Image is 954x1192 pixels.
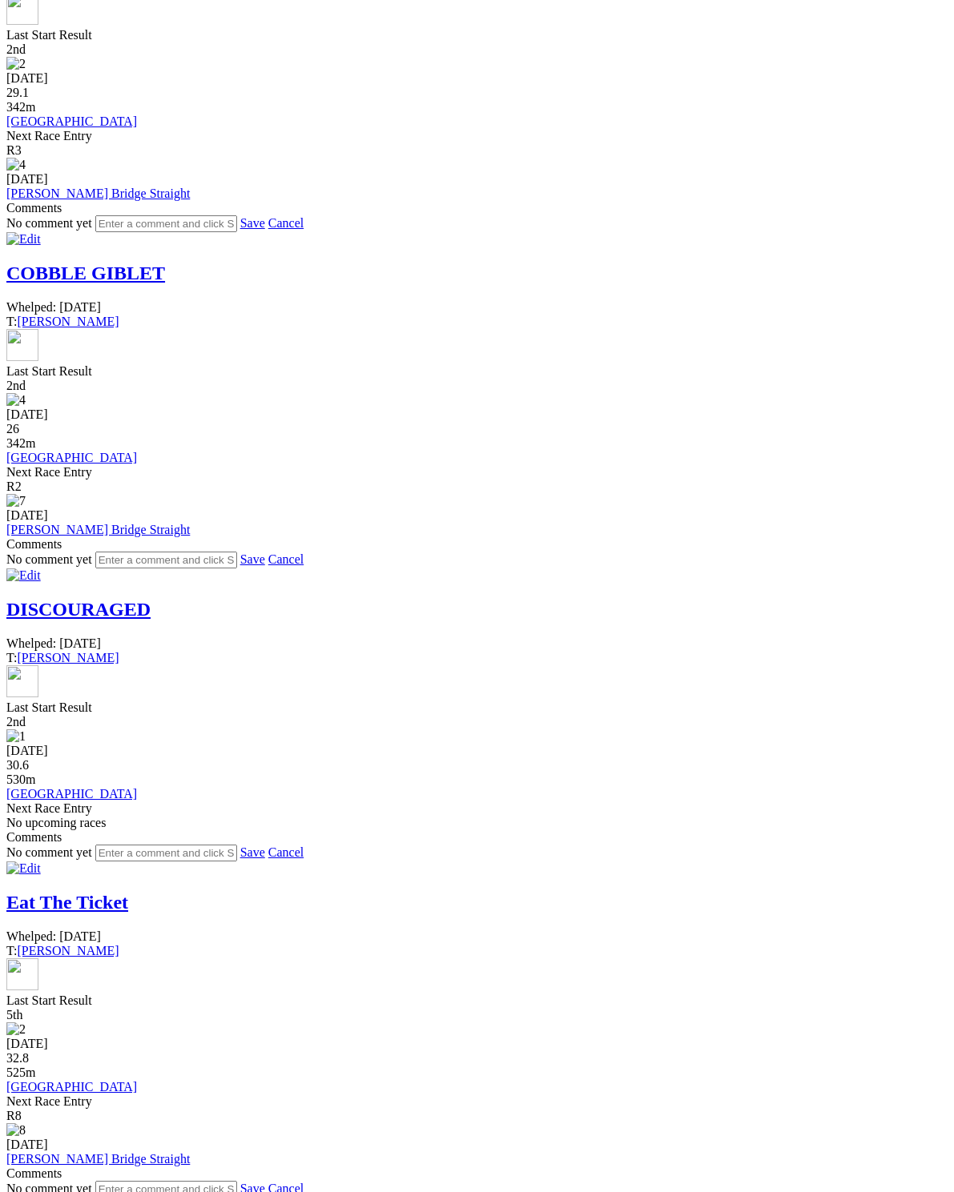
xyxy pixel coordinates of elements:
div: Comments [6,830,948,845]
img: 4 [6,158,26,172]
div: [DATE] [6,407,948,422]
img: Edit [6,568,41,583]
span: T: [6,651,132,664]
div: [DATE] [6,71,948,86]
div: 26 [6,422,948,436]
div: Next Race Entry [6,1094,948,1109]
div: [DATE] [6,1037,948,1051]
div: R2 [6,480,948,494]
div: 29.1 [6,86,948,100]
span: Whelped: [DATE] [6,300,101,314]
div: Last Start Result [6,28,948,42]
span: Whelped: [DATE] [6,929,101,943]
a: Save [240,216,265,230]
img: 2 [6,57,26,71]
input: Enter a comment and click Save [95,215,237,232]
div: R3 [6,143,948,158]
a: [PERSON_NAME] [17,315,119,328]
div: Next Race Entry [6,465,948,480]
a: COBBLE GIBLET [6,263,165,283]
div: 530m [6,773,948,787]
a: [GEOGRAPHIC_DATA] [6,451,137,464]
a: Save [240,845,265,859]
span: No upcoming races [6,816,106,829]
div: Last Start Result [6,700,948,715]
a: Remove from my Blackbook [6,979,38,993]
a: [PERSON_NAME] Bridge Straight [6,1152,190,1166]
a: [GEOGRAPHIC_DATA] [6,1080,137,1094]
div: R8 [6,1109,948,1123]
a: Cancel [268,845,304,859]
a: Eat The Ticket [6,892,128,913]
div: 342m [6,100,948,114]
img: 2 [6,1022,26,1037]
input: Enter a comment and click Save [95,552,237,568]
a: Cancel [268,552,304,566]
div: Comments [6,1166,948,1181]
a: [PERSON_NAME] Bridge Straight [6,187,190,200]
div: 342m [6,436,948,451]
a: DISCOURAGED [6,599,151,620]
div: Next Race Entry [6,801,948,816]
div: 2nd [6,42,948,57]
div: [DATE] [6,172,948,187]
a: Save [240,552,265,566]
input: Enter a comment and click Save [95,845,237,861]
div: 32.8 [6,1051,948,1066]
a: [GEOGRAPHIC_DATA] [6,114,137,128]
img: 8 [6,1123,26,1138]
div: 5th [6,1008,948,1022]
span: T: [6,944,132,957]
div: 2nd [6,379,948,393]
span: No comment yet [6,552,92,566]
img: 4 [6,393,26,407]
a: Cancel [268,216,304,230]
div: [DATE] [6,1138,948,1152]
span: Whelped: [DATE] [6,636,101,650]
img: 1 [6,729,26,744]
a: Remove from my Blackbook [6,686,38,700]
img: Edit [6,232,41,247]
span: No comment yet [6,845,92,859]
div: Last Start Result [6,364,948,379]
div: Last Start Result [6,993,948,1008]
div: 525m [6,1066,948,1080]
div: 2nd [6,715,948,729]
div: Next Race Entry [6,129,948,143]
a: [PERSON_NAME] [17,944,119,957]
div: [DATE] [6,744,948,758]
div: [DATE] [6,508,948,523]
span: T: [6,315,132,328]
div: Comments [6,537,948,552]
a: Remove from my Blackbook [6,14,38,27]
a: [GEOGRAPHIC_DATA] [6,787,137,801]
div: Comments [6,201,948,215]
a: [PERSON_NAME] [17,651,119,664]
span: No comment yet [6,216,92,230]
a: Remove from my Blackbook [6,350,38,363]
img: 7 [6,494,26,508]
div: 30.6 [6,758,948,773]
img: Edit [6,861,41,876]
a: [PERSON_NAME] Bridge Straight [6,523,190,536]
